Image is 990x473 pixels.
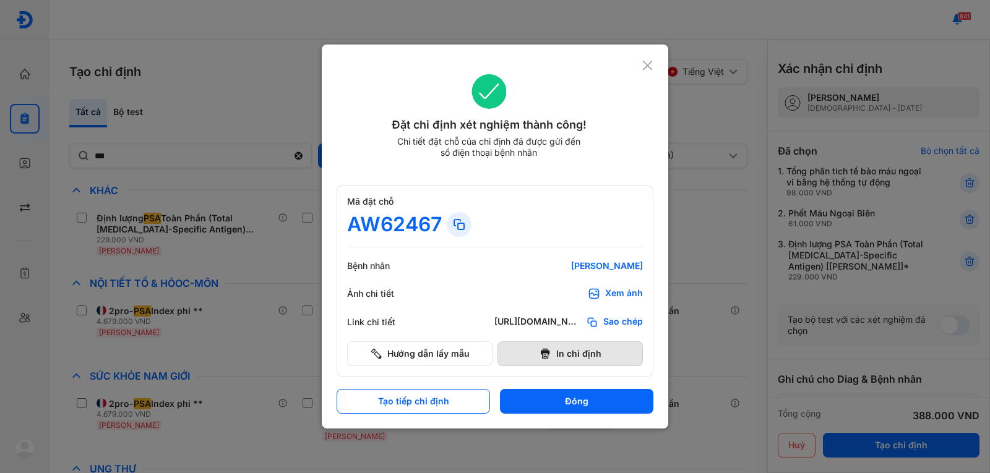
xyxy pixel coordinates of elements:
button: Tạo tiếp chỉ định [337,389,490,414]
div: AW62467 [347,212,442,237]
div: Ảnh chi tiết [347,288,421,299]
div: Chi tiết đặt chỗ của chỉ định đã được gửi đến số điện thoại bệnh nhân [392,136,586,158]
div: Link chi tiết [347,317,421,328]
div: Bệnh nhân [347,260,421,271]
div: [PERSON_NAME] [494,260,643,271]
div: Xem ảnh [605,288,643,300]
span: Sao chép [603,316,643,328]
button: Đóng [500,389,653,414]
div: Mã đặt chỗ [347,196,643,207]
button: Hướng dẫn lấy mẫu [347,341,493,366]
button: In chỉ định [497,341,643,366]
div: Đặt chỉ định xét nghiệm thành công! [337,116,642,134]
div: [URL][DOMAIN_NAME] [494,316,581,328]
